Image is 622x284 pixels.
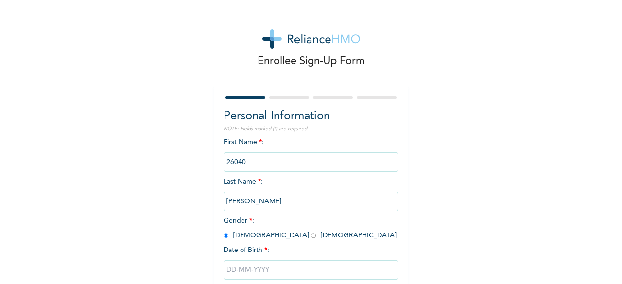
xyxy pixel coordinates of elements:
span: Gender : [DEMOGRAPHIC_DATA] [DEMOGRAPHIC_DATA] [224,217,397,239]
input: Enter your first name [224,152,398,172]
input: DD-MM-YYYY [224,260,398,280]
h2: Personal Information [224,108,398,125]
input: Enter your last name [224,192,398,211]
p: Enrollee Sign-Up Form [258,53,365,69]
img: logo [262,29,360,49]
p: NOTE: Fields marked (*) are required [224,125,398,133]
span: Date of Birth : [224,245,269,255]
span: Last Name : [224,178,398,205]
span: First Name : [224,139,398,166]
